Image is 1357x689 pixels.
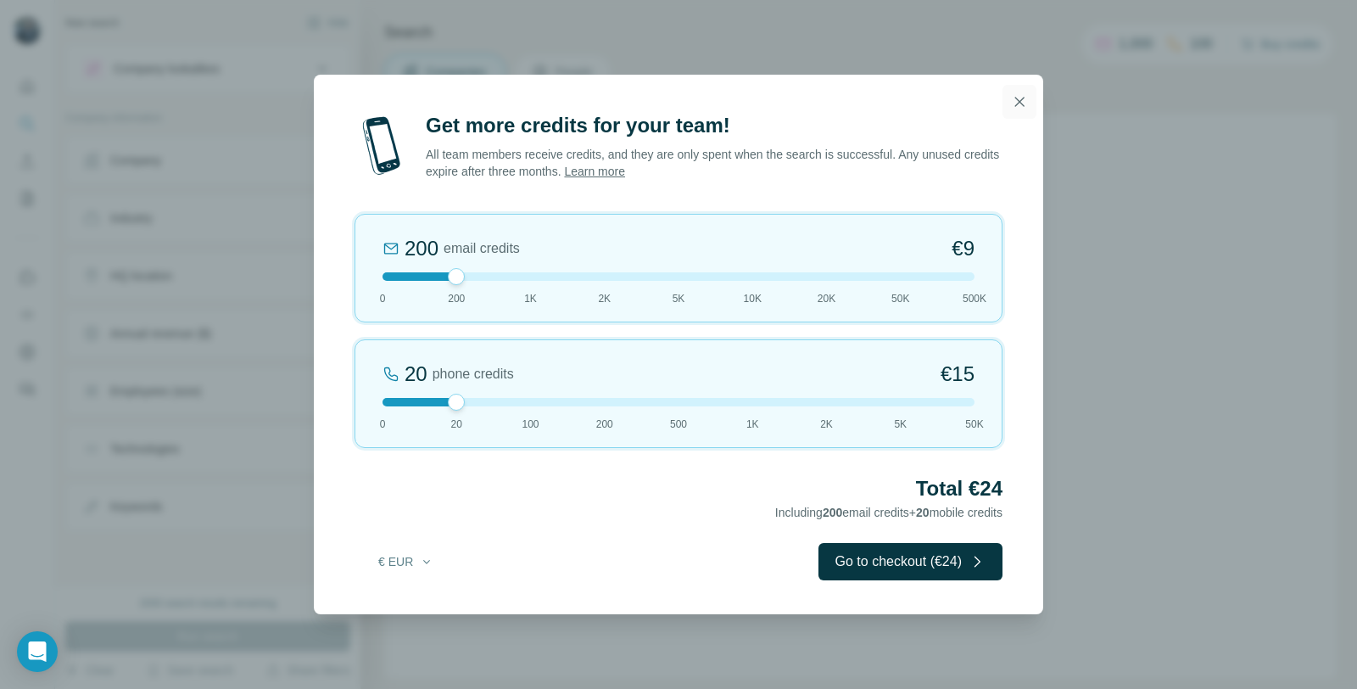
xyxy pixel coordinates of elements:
span: 100 [522,417,539,432]
span: 200 [596,417,613,432]
span: 0 [380,291,386,306]
div: 200 [405,235,438,262]
button: € EUR [366,546,445,577]
span: 20 [451,417,462,432]
span: 0 [380,417,386,432]
img: mobile-phone [355,112,409,180]
span: 20K [818,291,835,306]
span: €9 [952,235,974,262]
span: email credits [444,238,520,259]
span: Including email credits + mobile credits [775,506,1002,519]
span: 1K [746,417,759,432]
span: 200 [448,291,465,306]
a: Learn more [564,165,625,178]
div: Open Intercom Messenger [17,631,58,672]
span: 50K [965,417,983,432]
span: phone credits [433,364,514,384]
span: 500K [963,291,986,306]
span: 2K [820,417,833,432]
span: 20 [916,506,930,519]
button: Go to checkout (€24) [818,543,1002,580]
span: 5K [894,417,907,432]
span: 200 [823,506,842,519]
span: 2K [598,291,611,306]
div: 20 [405,361,427,388]
span: 10K [744,291,762,306]
p: All team members receive credits, and they are only spent when the search is successful. Any unus... [426,146,1002,180]
h2: Total €24 [355,475,1002,502]
span: 500 [670,417,687,432]
span: 50K [891,291,909,306]
span: €15 [941,361,974,388]
span: 5K [673,291,685,306]
span: 1K [524,291,537,306]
